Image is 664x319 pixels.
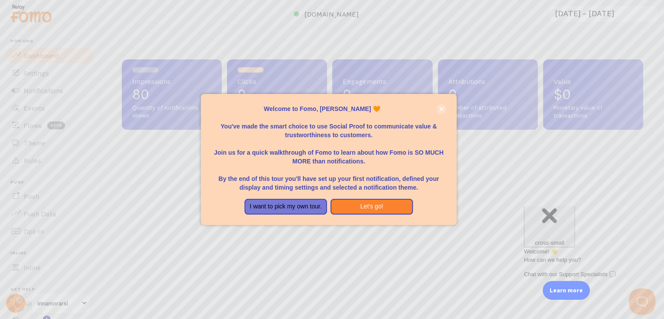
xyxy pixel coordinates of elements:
p: You've made the smart choice to use Social Proof to communicate value & trustworthiness to custom... [211,113,446,139]
div: Learn more [543,281,590,300]
p: Welcome to Fomo, [PERSON_NAME] 🧡 [211,104,446,113]
div: Welcome to Fomo, nurhayat demircan 🧡You&amp;#39;ve made the smart choice to use Social Proof to c... [201,94,457,225]
p: Join us for a quick walkthrough of Fomo to learn about how Fomo is SO MUCH MORE than notifications. [211,139,446,166]
button: close, [437,104,446,114]
p: By the end of this tour you'll have set up your first notification, defined your display and timi... [211,166,446,192]
p: Learn more [550,286,583,295]
button: I want to pick my own tour. [244,199,327,215]
button: Let's go! [330,199,413,215]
